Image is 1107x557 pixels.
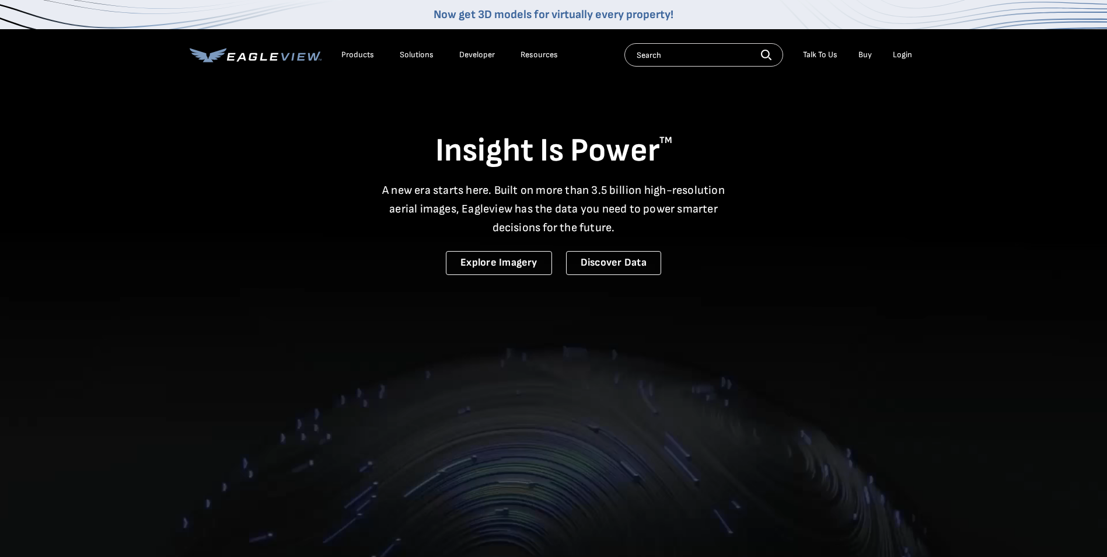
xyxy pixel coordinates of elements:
[858,50,872,60] a: Buy
[434,8,673,22] a: Now get 3D models for virtually every property!
[566,251,661,275] a: Discover Data
[400,50,434,60] div: Solutions
[893,50,912,60] div: Login
[446,251,552,275] a: Explore Imagery
[803,50,837,60] div: Talk To Us
[190,131,918,172] h1: Insight Is Power
[375,181,732,237] p: A new era starts here. Built on more than 3.5 billion high-resolution aerial images, Eagleview ha...
[459,50,495,60] a: Developer
[659,135,672,146] sup: TM
[521,50,558,60] div: Resources
[341,50,374,60] div: Products
[624,43,783,67] input: Search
